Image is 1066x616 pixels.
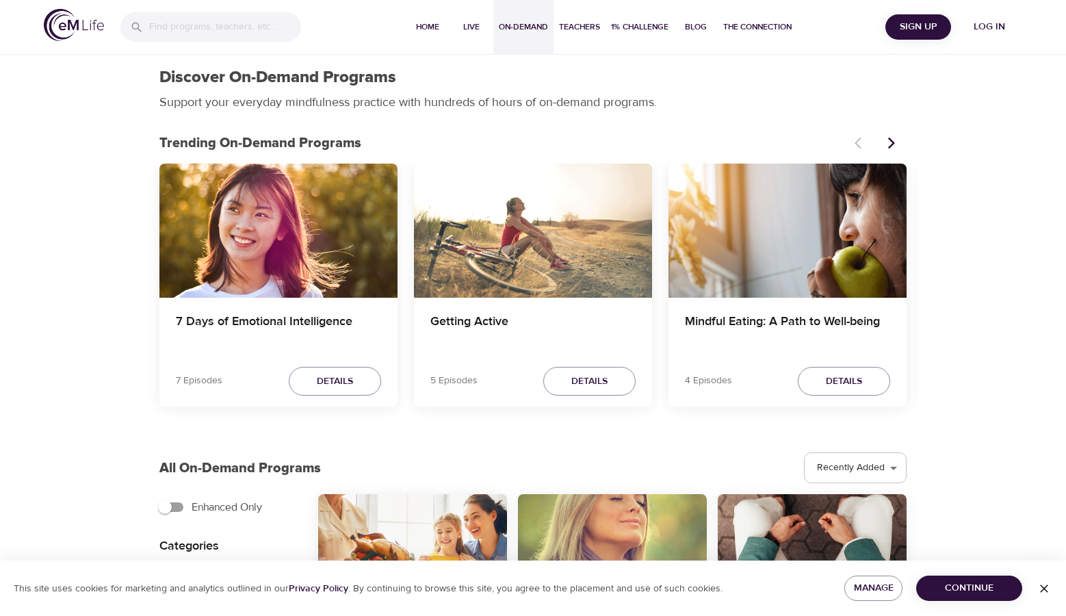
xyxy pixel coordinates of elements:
p: Support your everyday mindfulness practice with hundreds of hours of on-demand programs. [159,93,673,112]
button: All-Around Appreciation [318,494,507,600]
button: Details [289,367,381,396]
span: Home [411,20,444,34]
button: Manage [844,576,902,601]
img: logo [44,9,104,41]
button: Sign Up [885,14,951,40]
span: Teachers [559,20,600,34]
p: 7 Episodes [176,374,222,388]
button: Continue [916,576,1022,601]
span: Details [571,373,608,390]
h1: Discover On-Demand Programs [159,68,396,88]
button: Mindful Eating: A Path to Well-being [668,164,907,298]
button: Details [798,367,890,396]
span: The Connection [723,20,792,34]
span: Manage [855,580,892,597]
span: Enhanced Only [192,499,262,515]
span: Sign Up [891,18,946,36]
span: Details [317,373,353,390]
button: Details [543,367,636,396]
button: 7 Days of Emotional Intelligence [159,164,398,298]
p: Trending On-Demand Programs [159,133,846,153]
span: Continue [927,580,1011,597]
h4: Mindful Eating: A Path to Well-being [685,314,890,347]
button: Getting Active [414,164,652,298]
span: 1% Challenge [611,20,668,34]
button: Next items [876,128,907,158]
button: Body Scan [718,494,907,600]
button: Awareness of Breathing [518,494,707,600]
button: Log in [957,14,1022,40]
span: Log in [962,18,1017,36]
p: 4 Episodes [685,374,732,388]
h4: Getting Active [430,314,636,347]
span: On-Demand [499,20,548,34]
p: 5 Episodes [430,374,478,388]
p: Categories [159,537,296,555]
span: Blog [679,20,712,34]
span: Details [826,373,862,390]
p: All On-Demand Programs [159,458,321,478]
input: Find programs, teachers, etc... [149,12,301,42]
a: Privacy Policy [289,582,348,595]
h4: 7 Days of Emotional Intelligence [176,314,381,347]
span: Live [455,20,488,34]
